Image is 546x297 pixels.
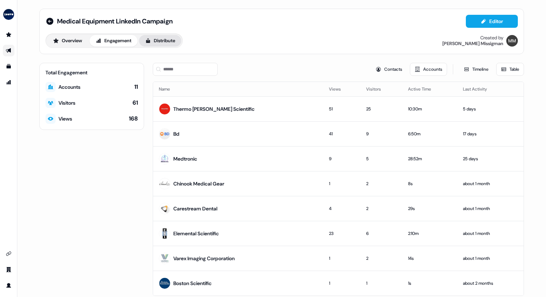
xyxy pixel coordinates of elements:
div: [PERSON_NAME] Missigman [442,41,503,47]
a: Go to attribution [3,77,14,88]
div: Thermo [PERSON_NAME] Scientific [173,105,255,113]
th: Name [153,82,323,96]
button: Contacts [371,63,407,76]
div: 6 [366,230,396,237]
a: Editor [466,18,518,26]
div: 23 [329,230,355,237]
div: about 1 month [463,255,518,262]
div: 28:52m [408,155,451,162]
div: 25 days [463,155,518,162]
th: Last Activity [457,82,524,96]
div: 2 [366,180,396,187]
img: Morgan [506,35,518,47]
div: about 1 month [463,230,518,237]
button: Distribute [139,35,181,47]
div: about 1 month [463,205,518,212]
div: Total Engagement [45,69,138,76]
div: 11 [134,83,138,91]
button: Table [496,63,524,76]
div: Chinook Medical Gear [173,180,224,187]
div: Carestream Dental [173,205,217,212]
div: 4 [329,205,355,212]
div: 168 [129,115,138,123]
a: Go to team [3,264,14,275]
a: Go to prospects [3,29,14,40]
div: 1 [329,255,355,262]
div: 14s [408,255,451,262]
div: 61 [133,99,138,107]
div: Created by [480,35,503,41]
div: 5 [366,155,396,162]
div: about 2 months [463,280,518,287]
div: Varex Imaging Corporation [173,255,235,262]
div: 1 [329,280,355,287]
div: 9 [366,130,396,137]
button: Engagement [90,35,138,47]
div: 17 days [463,130,518,137]
div: 2 [366,205,396,212]
button: Timeline [459,63,493,76]
a: Go to integrations [3,248,14,259]
div: 8s [408,180,451,187]
div: 1s [408,280,451,287]
div: 10:30m [408,105,451,113]
div: 51 [329,105,355,113]
th: Views [323,82,360,96]
a: Go to profile [3,280,14,291]
div: 25 [366,105,396,113]
div: Elemental Scientific [173,230,219,237]
div: 29s [408,205,451,212]
div: 6:50m [408,130,451,137]
div: Boston Scientific [173,280,212,287]
button: Overview [47,35,88,47]
button: Editor [466,15,518,28]
div: 5 days [463,105,518,113]
div: Medtronic [173,155,197,162]
div: 2:10m [408,230,451,237]
div: Accounts [58,83,81,91]
div: 1 [329,180,355,187]
div: 41 [329,130,355,137]
div: 9 [329,155,355,162]
div: Visitors [58,99,75,106]
div: 2 [366,255,396,262]
button: Accounts [410,63,447,76]
th: Visitors [360,82,402,96]
div: Views [58,115,72,122]
div: Bd [173,130,179,137]
th: Active Time [402,82,457,96]
a: Go to templates [3,61,14,72]
div: 1 [366,280,396,287]
a: Go to outbound experience [3,45,14,56]
span: Medical Equipment LinkedIn Campaign [57,17,173,26]
div: about 1 month [463,180,518,187]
